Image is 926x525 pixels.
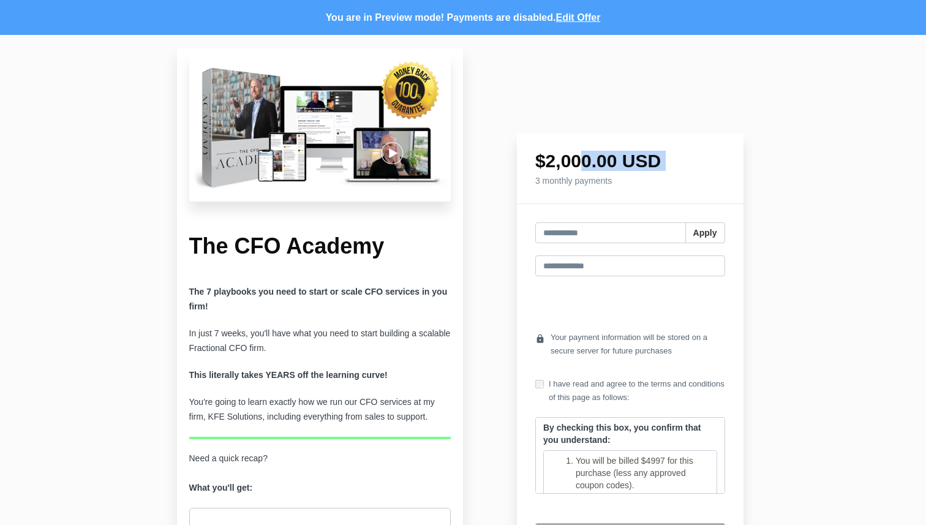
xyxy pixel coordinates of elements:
[535,176,725,185] h4: 3 monthly payments
[189,370,388,380] strong: This literally takes YEARS off the learning curve!
[551,331,725,358] span: Your payment information will be stored on a secure server for future purchases
[189,483,253,493] strong: What you'll get:
[189,327,451,356] p: In just 7 weeks, you'll have what you need to start building a scalable Fractional CFO firm.
[533,286,728,320] iframe: Secure payment input frame
[189,54,451,201] img: c16be55-448c-d20c-6def-ad6c686240a2_Untitled_design-20.png
[685,222,725,243] button: Apply
[189,232,451,261] h1: The CFO Academy
[543,423,701,445] strong: By checking this box, you confirm that you understand:
[576,455,709,491] li: You will be billed $4997 for this purchase (less any approved coupon codes).
[555,12,600,23] a: Edit Offer
[326,9,601,26] p: You are in Preview mode! Payments are disabled.
[535,331,545,347] i: lock
[189,287,448,311] b: The 7 playbooks you need to start or scale CFO services in you firm!
[535,377,725,404] label: I have read and agree to the terms and conditions of this page as follows:
[535,152,725,170] h1: $2,000.00 USD
[535,380,544,388] input: I have read and agree to the terms and conditions of this page as follows:
[189,451,451,496] p: Need a quick recap?
[189,395,451,425] p: You're going to learn exactly how we run our CFO services at my firm, KFE Solutions, including ev...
